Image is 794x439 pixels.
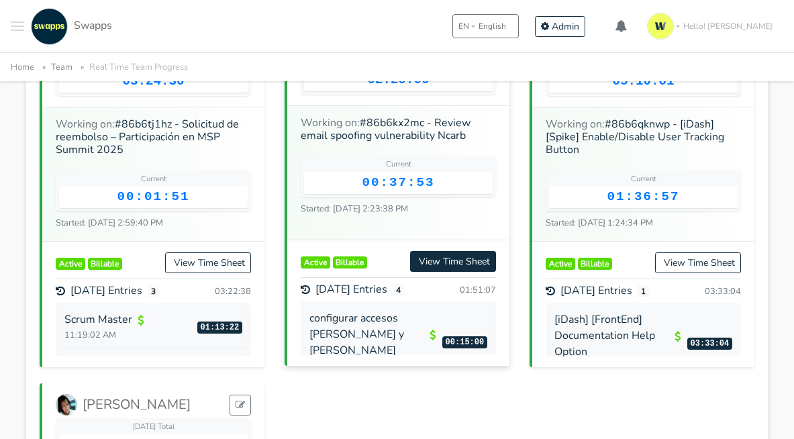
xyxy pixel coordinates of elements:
a: Home [11,61,34,73]
span: [DATE] Entries [560,285,632,297]
span: [DATE] Entries [70,285,142,297]
span: 03:33:04 [687,338,732,350]
span: Active [56,258,85,270]
span: [DATE] Entries [315,283,387,296]
a: View Time Sheet [165,252,251,273]
a: Team [51,61,72,73]
small: Started: [DATE] 1:24:34 PM [546,217,653,229]
span: 03:24:30 [122,74,184,89]
span: Billable [333,256,368,269]
a: Admin [535,16,585,37]
i: Billable [675,328,681,344]
div: Current [59,174,248,185]
span: 4 [393,284,404,296]
a: #86b6qknwp - [iDash] [Spike] Enable/Disable User Tracking Button [546,117,724,157]
small: Started: [DATE] 2:23:38 PM [301,203,408,215]
div: [DATE] Total [59,422,248,433]
span: Billable [578,258,613,270]
img: Erika [56,394,77,416]
i: Billable [138,312,144,328]
button: ENEnglish [452,14,519,38]
li: Real Time Team Progress [75,60,188,75]
img: swapps-linkedin-v2.jpg [31,8,68,45]
span: English [479,20,506,32]
span: 3 [148,285,159,297]
button: Toggle navigation menu [11,8,24,45]
span: 00:01:51 [117,189,189,204]
div: 03:33:04 [702,286,741,297]
span: Hello! [PERSON_NAME] [683,20,773,32]
span: Active [546,258,575,270]
div: Current [304,159,493,170]
span: Active [301,256,330,269]
a: configurar accesos [PERSON_NAME] y [PERSON_NAME] [309,311,404,358]
span: 01:36:57 [607,189,679,204]
a: View Time Sheet [410,251,496,272]
span: 01:13:22 [197,322,242,334]
span: 00:37:53 [362,175,434,190]
a: Swapps [28,8,112,45]
a: [PERSON_NAME] [56,394,191,416]
span: Billable [88,258,123,270]
h6: Working on: [56,118,251,157]
span: 00:15:00 [442,336,487,348]
img: isotipo-3-3e143c57.png [647,13,674,40]
a: Scrum Master [64,312,132,327]
span: 02:29:00 [367,72,429,87]
span: Admin [552,20,579,33]
a: #86b6kx2mc - Review email spoofing vulnerability Ncarb [301,115,470,143]
i: Billable [430,327,436,343]
a: Hello! [PERSON_NAME] [642,7,783,45]
a: [iDash] [FrontEnd] Documentation Help Option [554,312,655,359]
div: 01:51:07 [457,285,496,295]
a: View Time Sheet [655,252,741,273]
span: 1 [638,285,649,297]
div: 03:22:38 [212,286,251,297]
small: 11:19:02 AM [64,329,191,342]
div: Current [549,174,738,185]
a: #86b6tj1hz - Solicitud de reembolso – Participación en MSP Summit 2025 [56,117,239,157]
span: 05:10:01 [612,74,674,89]
span: Swapps [74,18,112,33]
h6: Working on: [301,117,496,142]
h6: Working on: [546,118,741,157]
small: Started: [DATE] 2:59:40 PM [56,217,163,229]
